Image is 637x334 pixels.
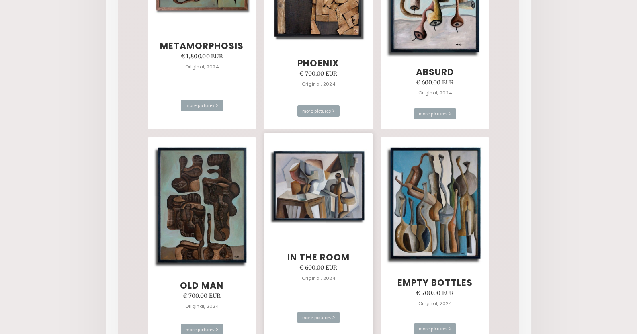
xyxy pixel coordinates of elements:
h3: Absurd [416,68,454,77]
h3: In the room [287,253,350,262]
div: more pictures > [297,105,340,117]
div: Original, 2024 [302,79,335,89]
img: Painting, 60 w x 80 h cm, Oil on canvas [153,145,251,268]
h3: Empty bottles [397,278,473,288]
div: Original, 2024 [185,301,219,311]
div: € 600.00 EUR [416,77,454,88]
div: Original, 2024 [302,273,335,283]
h3: Phoenix [297,59,339,68]
div: € 700.00 EUR [299,68,338,79]
img: Painting, 80 w x 60 h cm, Oil on canvas [270,149,367,225]
div: € 600.00 EUR [299,262,338,273]
div: Original, 2024 [185,61,219,72]
h3: Old man [180,281,223,291]
div: € 700.00 EUR [183,291,221,301]
div: more pictures > [414,108,457,119]
div: more pictures > [181,100,223,111]
div: € 1,800.00 EUR [181,51,223,61]
div: € 700.00 EUR [416,288,454,298]
div: more pictures > [297,312,340,323]
div: Original, 2024 [418,88,452,98]
div: Original, 2024 [418,298,452,309]
img: Painting, 70 w x 90 h cm, Oil on canvas [386,145,484,264]
h3: Metamorphosis [160,41,244,51]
